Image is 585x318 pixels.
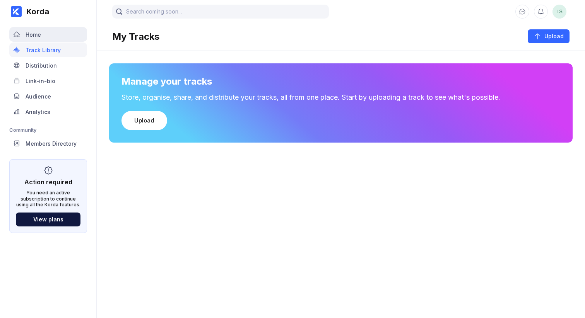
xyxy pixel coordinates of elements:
[26,31,41,38] div: Home
[33,216,63,223] div: View plans
[552,5,566,19] button: LS
[528,29,570,43] button: Upload
[26,93,51,100] div: Audience
[121,76,560,87] div: Manage your tracks
[9,89,87,104] a: Audience
[26,78,55,84] div: Link-in-bio
[16,213,80,226] button: View plans
[9,58,87,73] a: Distribution
[9,27,87,43] a: Home
[9,127,87,133] div: Community
[9,104,87,120] a: Analytics
[26,47,61,53] div: Track Library
[541,32,564,40] div: Upload
[9,43,87,58] a: Track Library
[16,190,80,208] div: You need an active subscription to continue using all the Korda features.
[121,111,167,130] button: Upload
[552,5,566,19] div: Luke Stranger
[22,7,49,16] div: Korda
[121,93,560,102] div: Store, organise, share, and distribute your tracks, all from one place. Start by uploading a trac...
[24,178,72,186] div: Action required
[112,31,159,42] div: My Tracks
[26,62,57,69] div: Distribution
[9,136,87,151] a: Members Directory
[26,109,50,115] div: Analytics
[9,73,87,89] a: Link-in-bio
[112,5,329,19] input: Search coming soon...
[26,140,77,147] div: Members Directory
[134,117,154,124] div: Upload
